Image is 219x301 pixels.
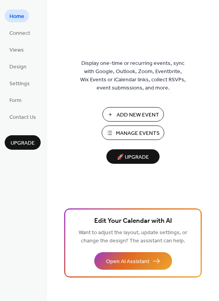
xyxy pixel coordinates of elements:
[5,93,26,106] a: Form
[106,149,160,164] button: 🚀 Upgrade
[9,13,24,21] span: Home
[5,43,29,56] a: Views
[80,59,186,92] span: Display one-time or recurring events, sync with Google, Outlook, Zoom, Eventbrite, Wix Events or ...
[5,26,35,39] a: Connect
[102,125,164,140] button: Manage Events
[116,129,160,138] span: Manage Events
[5,77,34,90] a: Settings
[79,228,187,246] span: Want to adjust the layout, update settings, or change the design? The assistant can help.
[9,97,22,105] span: Form
[11,139,35,147] span: Upgrade
[9,29,30,38] span: Connect
[9,46,24,54] span: Views
[111,152,155,163] span: 🚀 Upgrade
[5,60,31,73] a: Design
[94,252,172,270] button: Open AI Assistant
[5,110,41,123] a: Contact Us
[5,135,41,150] button: Upgrade
[5,9,29,22] a: Home
[106,258,149,266] span: Open AI Assistant
[102,107,164,122] button: Add New Event
[117,111,159,119] span: Add New Event
[9,113,36,122] span: Contact Us
[9,63,27,71] span: Design
[94,216,172,227] span: Edit Your Calendar with AI
[9,80,30,88] span: Settings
